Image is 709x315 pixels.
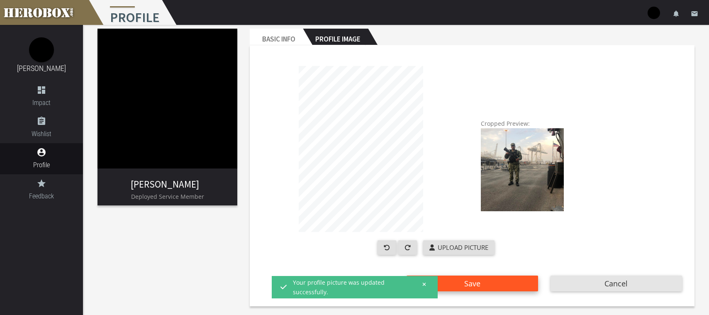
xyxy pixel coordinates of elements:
a: [PERSON_NAME] [131,178,199,190]
h2: Profile Image [303,29,368,45]
h2: Basic Info [250,29,303,45]
span: Your profile picture was updated successfully. [293,278,416,297]
img: image [97,29,237,168]
button: Cancel [551,276,682,291]
i: notifications [672,10,680,17]
i: email [691,10,698,17]
button: Save [407,276,538,291]
p: Deployed Service Member [97,192,237,201]
img: image [29,37,54,62]
div: Cropped Preview: [481,119,564,128]
a: [PERSON_NAME] [17,64,66,73]
img: eixCOgAAAAZJREFUAwCl155k4QyjOQAAAABJRU5ErkJggg== [481,128,564,211]
i: account_circle [37,147,46,157]
span: Save [464,278,480,288]
span: Upload Picture [438,243,488,252]
img: user-image [648,7,660,19]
